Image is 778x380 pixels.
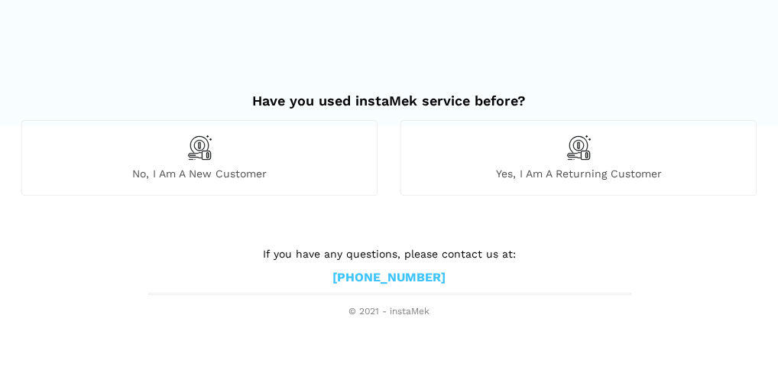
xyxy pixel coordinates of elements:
span: © 2021 - instaMek [148,306,630,318]
span: No, I am a new customer [22,167,377,180]
p: If you have any questions, please contact us at: [148,245,630,262]
a: [PHONE_NUMBER] [332,270,446,286]
span: Yes, I am a returning customer [401,167,756,180]
h2: Have you used instaMek service before? [21,77,757,109]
